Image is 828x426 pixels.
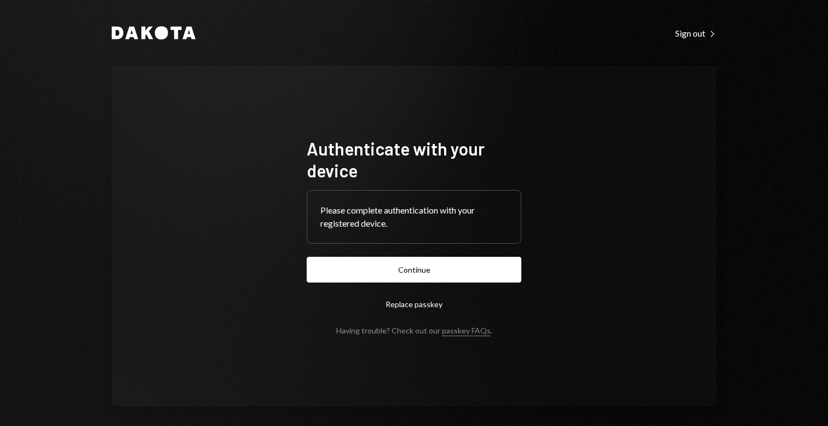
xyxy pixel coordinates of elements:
h1: Authenticate with your device [307,137,521,181]
a: passkey FAQs [442,326,491,336]
div: Having trouble? Check out our . [336,326,492,335]
a: Sign out [675,27,716,39]
div: Please complete authentication with your registered device. [320,204,508,230]
button: Continue [307,257,521,283]
button: Replace passkey [307,291,521,317]
div: Sign out [675,28,716,39]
